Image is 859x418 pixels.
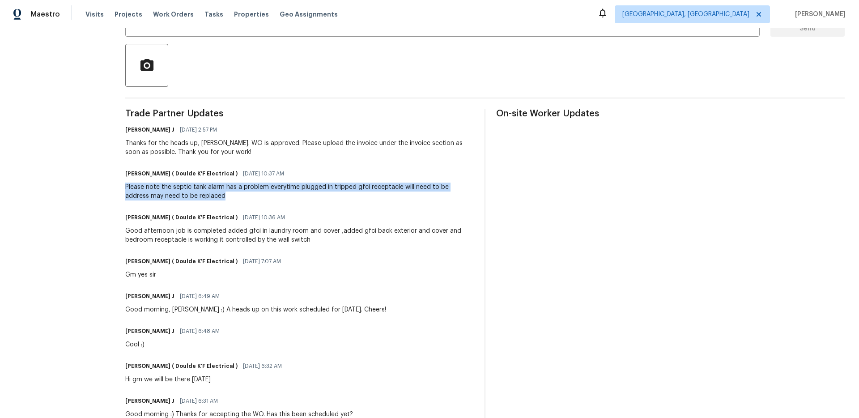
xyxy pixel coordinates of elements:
h6: [PERSON_NAME] J [125,327,174,336]
span: Geo Assignments [280,10,338,19]
span: [PERSON_NAME] [791,10,846,19]
div: Good afternoon job is completed added gfci in laundry room and cover ,added gfci back exterior an... [125,226,474,244]
span: [DATE] 10:37 AM [243,169,284,178]
span: Visits [85,10,104,19]
span: Tasks [204,11,223,17]
span: [DATE] 6:31 AM [180,397,218,405]
h6: [PERSON_NAME] J [125,397,174,405]
span: [DATE] 7:07 AM [243,257,281,266]
span: [GEOGRAPHIC_DATA], [GEOGRAPHIC_DATA] [622,10,749,19]
span: [DATE] 10:36 AM [243,213,285,222]
span: On-site Worker Updates [496,109,845,118]
div: Thanks for the heads up, [PERSON_NAME]. WO is approved. Please upload the invoice under the invoi... [125,139,474,157]
span: [DATE] 2:57 PM [180,125,217,134]
div: Good morning, [PERSON_NAME] :) A heads up on this work scheduled for [DATE]. Cheers! [125,305,386,314]
div: Hi gm we will be there [DATE] [125,375,287,384]
h6: [PERSON_NAME] ( Doulde K'F Electrical ) [125,362,238,371]
h6: [PERSON_NAME] J [125,125,174,134]
span: [DATE] 6:48 AM [180,327,220,336]
span: Properties [234,10,269,19]
span: [DATE] 6:49 AM [180,292,220,301]
div: Cool :) [125,340,225,349]
span: Maestro [30,10,60,19]
h6: [PERSON_NAME] J [125,292,174,301]
h6: [PERSON_NAME] ( Doulde K'F Electrical ) [125,169,238,178]
span: Work Orders [153,10,194,19]
span: Projects [115,10,142,19]
span: [DATE] 6:32 AM [243,362,282,371]
div: Gm yes sir [125,270,286,279]
span: Trade Partner Updates [125,109,474,118]
div: Please note the septic tank alarm has a problem everytime plugged in tripped gfci receptacle will... [125,183,474,200]
h6: [PERSON_NAME] ( Doulde K'F Electrical ) [125,257,238,266]
h6: [PERSON_NAME] ( Doulde K'F Electrical ) [125,213,238,222]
